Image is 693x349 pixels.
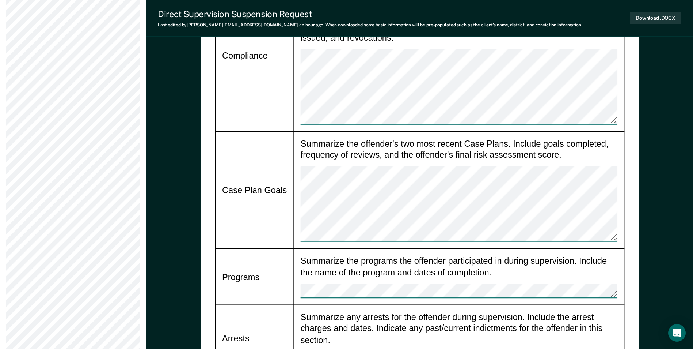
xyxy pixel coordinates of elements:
[158,9,582,19] div: Direct Supervision Suspension Request
[300,138,617,242] div: Summarize the offender's two most recent Case Plans. Include goals completed, frequency of review...
[299,22,323,27] span: an hour ago
[215,249,294,305] td: Programs
[630,12,681,24] button: Download .DOCX
[215,131,294,249] td: Case Plan Goals
[158,22,582,27] div: Last edited by [PERSON_NAME][EMAIL_ADDRESS][DOMAIN_NAME] . When downloaded some basic information...
[300,255,617,298] div: Summarize the programs the offender participated in during supervision. Include the name of the p...
[668,324,686,342] div: Open Intercom Messenger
